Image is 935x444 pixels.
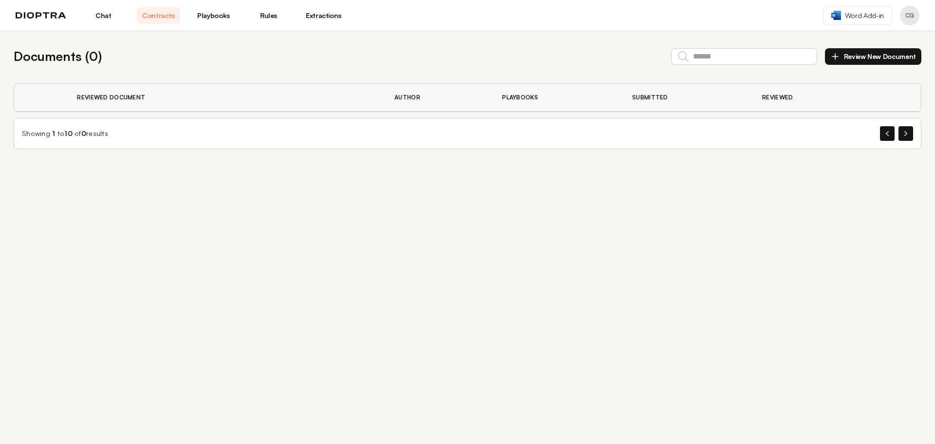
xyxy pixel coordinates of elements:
a: Extractions [302,7,345,24]
a: Contracts [137,7,180,24]
span: Word Add-in [845,11,884,20]
button: Review New Document [825,48,921,65]
img: logo [16,12,66,19]
span: 0 [81,129,86,137]
a: Word Add-in [823,6,892,25]
span: 1 [52,129,55,137]
th: Reviewed [750,84,869,112]
a: Rules [247,7,290,24]
th: Submitted [620,84,750,112]
img: word [831,11,841,20]
a: Playbooks [192,7,235,24]
span: 10 [64,129,73,137]
th: Reviewed Document [65,84,383,112]
div: Showing to of results [22,129,108,138]
h2: Documents ( 0 ) [14,47,102,66]
a: Chat [82,7,125,24]
th: Playbooks [490,84,620,112]
th: Author [383,84,490,112]
button: Next [898,126,913,141]
button: Profile menu [900,6,919,25]
button: Previous [880,126,895,141]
